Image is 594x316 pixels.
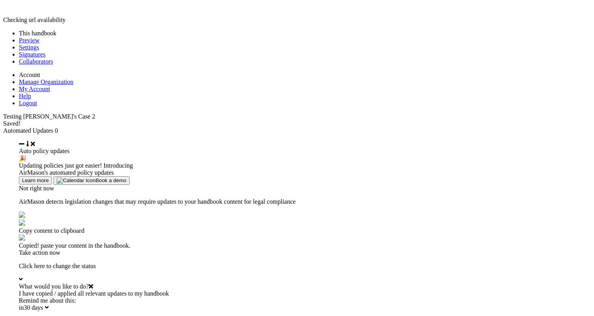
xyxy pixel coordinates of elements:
[19,198,591,205] p: AirMason detects legislation changes that may require updates to your handbook content for legal ...
[19,304,591,311] div: in
[19,176,52,184] button: Learn more
[19,297,76,304] span: Remind me about this:
[19,169,591,176] div: AirMason's automated policy updates
[19,58,53,65] a: Collaborators
[19,30,591,37] li: This handbook
[19,71,591,79] li: Account
[53,176,130,185] button: Book a demo
[19,86,50,92] a: My Account
[19,219,25,226] img: copy.svg
[3,127,53,134] span: Automated Updates
[19,44,39,51] a: Settings
[57,177,95,184] img: Calendar Icon
[19,93,31,99] a: Help
[19,185,591,192] div: Not right now
[19,242,591,249] div: Copied! paste your content in the handbook.
[3,16,66,23] span: Checking url availability
[19,212,25,218] img: back.svg
[3,120,20,127] span: Saved!
[19,283,591,290] div: What would you like to do?
[19,51,46,58] a: Signatures
[19,290,591,297] div: I have copied / applied all relevant updates to my handbook
[3,113,95,120] span: Testing [PERSON_NAME]'s Case 2
[19,162,591,169] div: Updating policies just got easier! Introducing
[19,100,37,106] a: Logout
[19,234,25,241] img: copy.svg
[19,249,60,256] span: Take action now
[19,155,591,162] div: 🎉
[19,263,591,270] p: Click here to change the status
[19,79,73,85] a: Manage Organization
[19,227,591,234] div: Copy content to clipboard
[55,127,58,134] span: 0
[19,148,70,154] span: Auto policy updates
[24,304,43,311] span: 30 days
[19,37,39,44] a: Preview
